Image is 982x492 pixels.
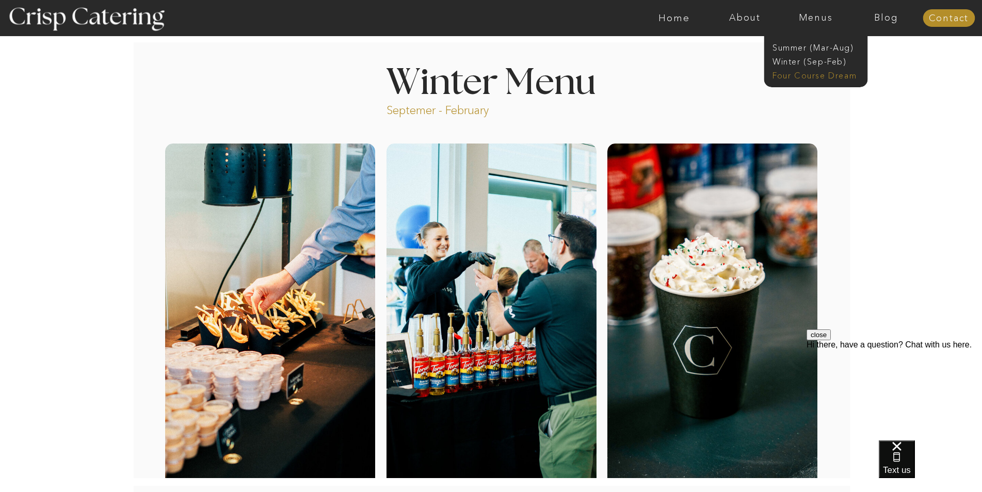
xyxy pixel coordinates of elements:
a: Contact [923,13,975,24]
a: About [710,13,780,23]
p: Septemer - February [387,103,528,115]
iframe: podium webchat widget prompt [807,329,982,453]
iframe: podium webchat widget bubble [879,440,982,492]
a: Blog [851,13,922,23]
a: Summer (Mar-Aug) [772,42,865,52]
a: Home [639,13,710,23]
a: Winter (Sep-Feb) [772,56,857,66]
a: Menus [780,13,851,23]
h1: Winter Menu [348,65,635,96]
a: Four Course Dream [772,70,865,80]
